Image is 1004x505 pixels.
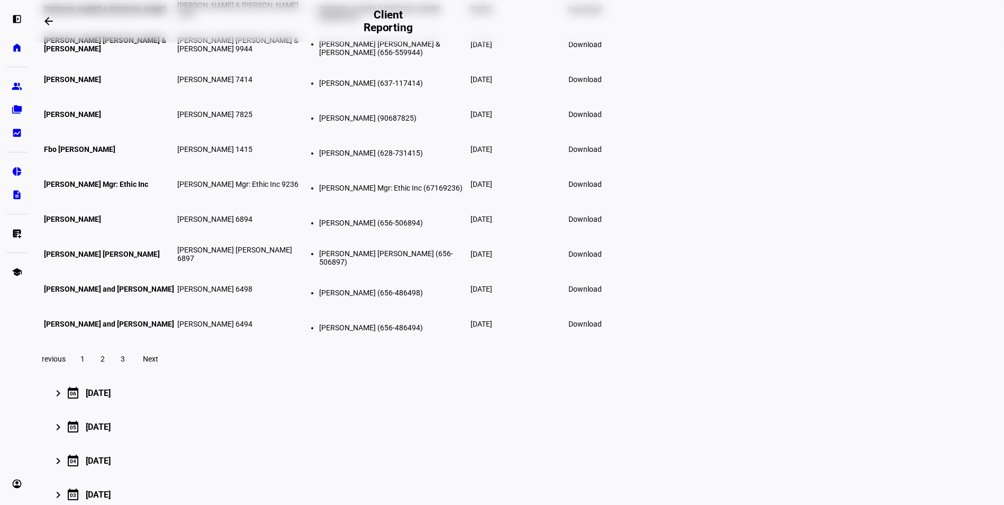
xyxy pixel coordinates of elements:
[42,376,996,410] mat-expansion-panel-header: 06[DATE]
[319,149,468,157] li: [PERSON_NAME] (628-731415)
[470,28,539,61] td: [DATE]
[12,479,22,489] eth-mat-symbol: account_circle
[177,180,299,188] span: [PERSON_NAME] Mgr: Ethic Inc 9236
[177,320,252,328] span: [PERSON_NAME] 6494
[562,104,608,125] a: Download
[70,391,76,396] div: 06
[562,209,608,230] a: Download
[67,420,79,433] mat-icon: calendar_today
[356,8,420,34] h2: Client Reporting
[177,75,252,84] span: [PERSON_NAME] 7414
[319,249,468,266] li: [PERSON_NAME] [PERSON_NAME] (656-506897)
[44,110,101,119] span: [PERSON_NAME]
[562,278,608,300] a: Download
[177,215,252,223] span: [PERSON_NAME] 6894
[37,355,66,363] span: Previous
[470,97,539,131] td: [DATE]
[568,145,602,154] span: Download
[67,488,79,501] mat-icon: calendar_today
[6,37,28,58] a: home
[177,285,252,293] span: [PERSON_NAME] 6498
[44,145,115,154] span: Fbo [PERSON_NAME]
[6,184,28,205] a: description
[12,267,22,277] eth-mat-symbol: school
[319,323,468,332] li: [PERSON_NAME] (656-486494)
[12,128,22,138] eth-mat-symbol: bid_landscape
[12,190,22,200] eth-mat-symbol: description
[319,219,468,227] li: [PERSON_NAME] (656-506894)
[470,307,539,341] td: [DATE]
[470,132,539,166] td: [DATE]
[568,180,602,188] span: Download
[470,167,539,201] td: [DATE]
[562,34,608,55] a: Download
[177,110,252,119] span: [PERSON_NAME] 7825
[319,288,468,297] li: [PERSON_NAME] (656-486498)
[568,215,602,223] span: Download
[44,36,166,53] span: [PERSON_NAME] [PERSON_NAME] & [PERSON_NAME]
[70,492,76,498] div: 03
[12,228,22,239] eth-mat-symbol: list_alt_add
[121,355,125,363] span: 3
[44,215,101,223] span: [PERSON_NAME]
[12,42,22,53] eth-mat-symbol: home
[31,348,72,369] button: Previous
[6,161,28,182] a: pie_chart
[470,202,539,236] td: [DATE]
[12,14,22,24] eth-mat-symbol: left_panel_open
[12,104,22,115] eth-mat-symbol: folder_copy
[177,36,299,53] span: [PERSON_NAME] [PERSON_NAME] & [PERSON_NAME] 9944
[177,246,292,263] span: [PERSON_NAME] [PERSON_NAME] 6897
[86,456,111,466] div: [DATE]
[44,75,101,84] span: [PERSON_NAME]
[42,410,996,444] mat-expansion-panel-header: 05[DATE]
[80,355,85,363] span: 1
[44,320,174,328] span: [PERSON_NAME] and [PERSON_NAME]
[562,69,608,90] a: Download
[562,174,608,195] a: Download
[67,386,79,399] mat-icon: calendar_today
[568,75,602,84] span: Download
[86,422,111,432] div: [DATE]
[44,250,160,258] span: [PERSON_NAME] [PERSON_NAME]
[568,320,602,328] span: Download
[12,166,22,177] eth-mat-symbol: pie_chart
[6,99,28,120] a: folder_copy
[70,458,76,464] div: 04
[6,76,28,97] a: group
[52,387,65,400] mat-icon: keyboard_arrow_right
[73,348,92,369] button: 1
[52,421,65,434] mat-icon: keyboard_arrow_right
[177,145,252,154] span: [PERSON_NAME] 1415
[113,348,132,369] button: 3
[568,40,602,49] span: Download
[52,455,65,467] mat-icon: keyboard_arrow_right
[42,15,55,28] mat-icon: arrow_backwards
[319,184,468,192] li: [PERSON_NAME] Mgr: Ethic Inc (67169236)
[319,114,468,122] li: [PERSON_NAME] (90687825)
[568,250,602,258] span: Download
[86,490,111,500] div: [DATE]
[6,122,28,143] a: bid_landscape
[86,388,111,398] div: [DATE]
[562,244,608,265] a: Download
[470,272,539,306] td: [DATE]
[133,348,167,369] button: Next
[568,285,602,293] span: Download
[70,425,76,430] div: 05
[470,237,539,271] td: [DATE]
[12,81,22,92] eth-mat-symbol: group
[568,110,602,119] span: Download
[42,444,996,477] mat-expansion-panel-header: 04[DATE]
[52,489,65,501] mat-icon: keyboard_arrow_right
[143,355,158,363] span: Next
[44,285,174,293] span: [PERSON_NAME] and [PERSON_NAME]
[562,313,608,335] a: Download
[319,40,468,57] li: [PERSON_NAME] [PERSON_NAME] & [PERSON_NAME] (656-559944)
[470,62,539,96] td: [DATE]
[562,139,608,160] a: Download
[44,180,148,188] span: [PERSON_NAME] Mgr: Ethic Inc
[67,454,79,467] mat-icon: calendar_today
[319,79,468,87] li: [PERSON_NAME] (637-117414)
